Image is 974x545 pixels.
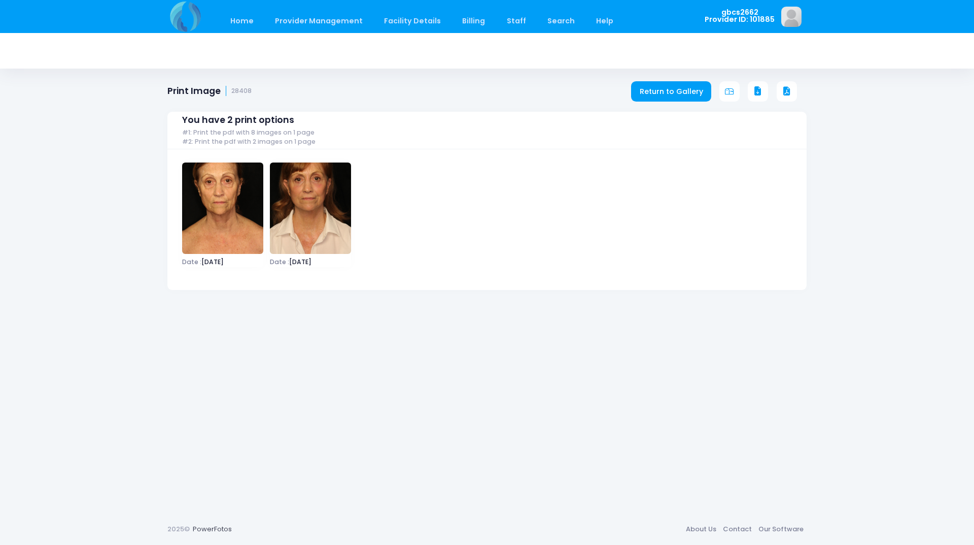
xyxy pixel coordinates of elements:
img: image [781,7,802,27]
span: You have 2 print options [182,115,294,125]
a: About Us [682,520,719,538]
a: Help [586,9,623,33]
a: Our Software [755,520,807,538]
a: Provider Management [265,9,372,33]
span: [DATE] [270,259,351,265]
a: Contact [719,520,755,538]
a: Return to Gallery [631,81,711,102]
small: 28408 [231,87,252,95]
a: Facility Details [374,9,451,33]
span: #1: Print the pdf with 8 images on 1 page [182,129,315,137]
a: Billing [453,9,495,33]
a: Staff [497,9,536,33]
span: #2: Print the pdf with 2 images on 1 page [182,138,316,146]
a: Home [220,9,263,33]
span: gbcs2662 Provider ID: 101885 [705,9,775,23]
img: image [270,163,351,254]
span: Date : [270,258,289,266]
img: image [182,163,263,254]
span: 2025© [167,524,190,534]
span: [DATE] [182,259,263,265]
span: Date : [182,258,201,266]
h1: Print Image [167,86,252,97]
a: PowerFotos [193,524,232,534]
a: Search [537,9,584,33]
